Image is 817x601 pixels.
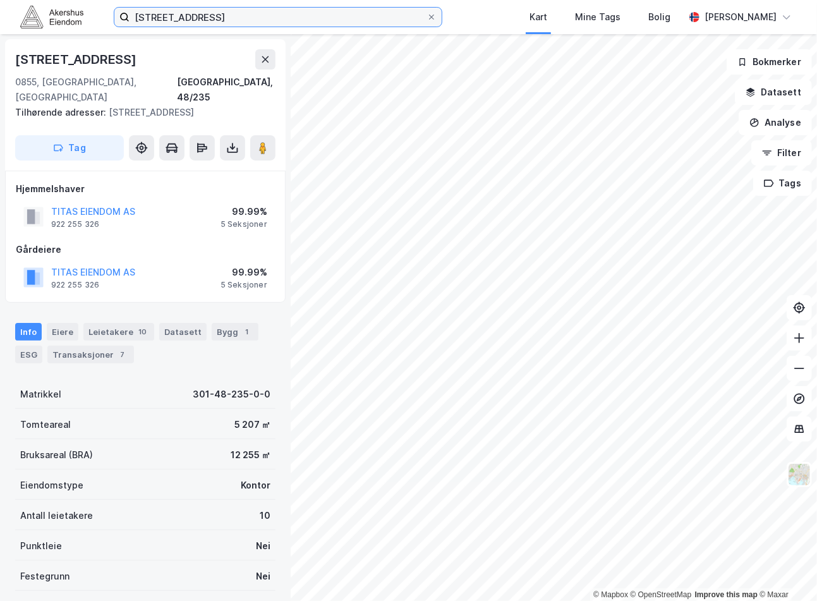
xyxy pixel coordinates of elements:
[159,323,207,341] div: Datasett
[648,9,670,25] div: Bolig
[530,9,547,25] div: Kart
[15,105,265,120] div: [STREET_ADDRESS]
[256,569,270,584] div: Nei
[221,204,267,219] div: 99.99%
[705,9,777,25] div: [PERSON_NAME]
[16,181,275,197] div: Hjemmelshaver
[575,9,620,25] div: Mine Tags
[136,325,149,338] div: 10
[221,265,267,280] div: 99.99%
[631,590,692,599] a: OpenStreetMap
[15,107,109,118] span: Tilhørende adresser:
[20,6,83,28] img: akershus-eiendom-logo.9091f326c980b4bce74ccdd9f866810c.svg
[15,346,42,363] div: ESG
[212,323,258,341] div: Bygg
[753,171,812,196] button: Tags
[15,75,177,105] div: 0855, [GEOGRAPHIC_DATA], [GEOGRAPHIC_DATA]
[20,538,62,554] div: Punktleie
[193,387,270,402] div: 301-48-235-0-0
[51,280,99,290] div: 922 255 326
[221,219,267,229] div: 5 Seksjoner
[15,49,139,70] div: [STREET_ADDRESS]
[130,8,427,27] input: Søk på adresse, matrikkel, gårdeiere, leietakere eller personer
[695,590,758,599] a: Improve this map
[754,540,817,601] iframe: Chat Widget
[177,75,275,105] div: [GEOGRAPHIC_DATA], 48/235
[754,540,817,601] div: Kontrollprogram for chat
[15,135,124,161] button: Tag
[787,463,811,487] img: Z
[241,478,270,493] div: Kontor
[751,140,812,166] button: Filter
[20,478,83,493] div: Eiendomstype
[20,387,61,402] div: Matrikkel
[20,508,93,523] div: Antall leietakere
[47,346,134,363] div: Transaksjoner
[231,447,270,463] div: 12 255 ㎡
[234,417,270,432] div: 5 207 ㎡
[83,323,154,341] div: Leietakere
[47,323,78,341] div: Eiere
[739,110,812,135] button: Analyse
[16,242,275,257] div: Gårdeiere
[256,538,270,554] div: Nei
[20,417,71,432] div: Tomteareal
[15,323,42,341] div: Info
[241,325,253,338] div: 1
[260,508,270,523] div: 10
[20,569,70,584] div: Festegrunn
[735,80,812,105] button: Datasett
[20,447,93,463] div: Bruksareal (BRA)
[221,280,267,290] div: 5 Seksjoner
[593,590,628,599] a: Mapbox
[727,49,812,75] button: Bokmerker
[116,348,129,361] div: 7
[51,219,99,229] div: 922 255 326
